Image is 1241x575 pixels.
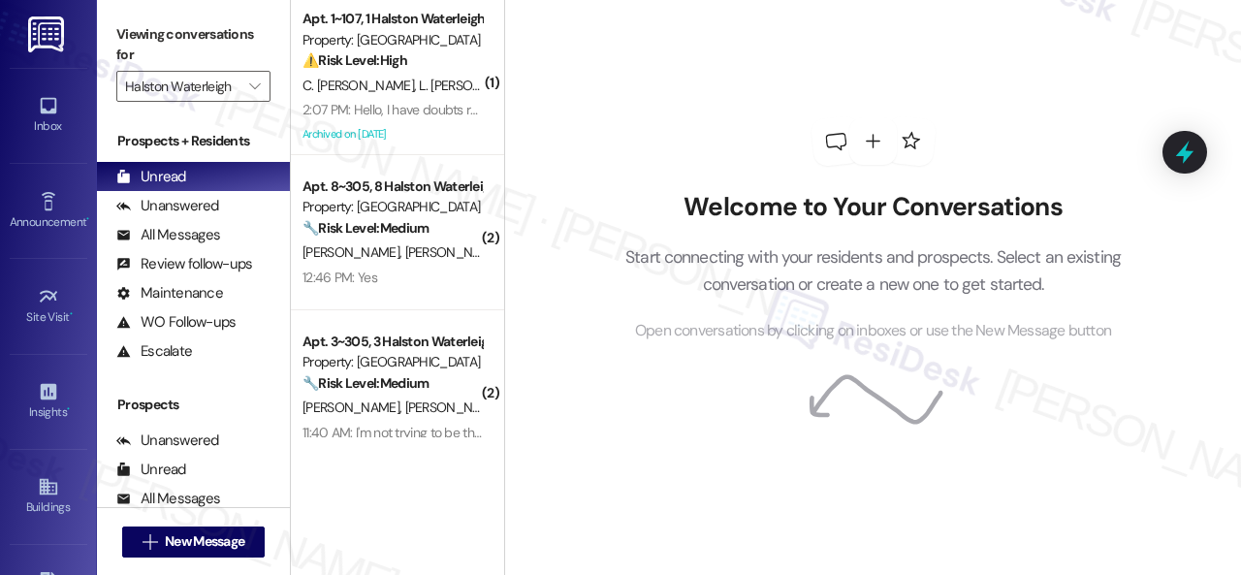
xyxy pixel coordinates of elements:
span: New Message [165,531,244,552]
a: Insights • [10,375,87,428]
p: Start connecting with your residents and prospects. Select an existing conversation or create a n... [596,243,1151,299]
strong: 🔧 Risk Level: Medium [302,219,429,237]
span: [PERSON_NAME] [405,243,502,261]
span: • [86,212,89,226]
input: All communities [125,71,239,102]
span: [PERSON_NAME] [PERSON_NAME] [PERSON_NAME] [405,399,702,416]
i:  [249,79,260,94]
div: All Messages [116,489,220,509]
div: Apt. 3~305, 3 Halston Waterleigh [302,332,482,352]
div: Apt. 1~107, 1 Halston Waterleigh [302,9,482,29]
div: Archived on [DATE] [301,122,484,146]
div: Review follow-ups [116,254,252,274]
span: • [70,307,73,321]
span: [PERSON_NAME] [302,243,405,261]
div: Prospects + Residents [97,131,290,151]
div: Property: [GEOGRAPHIC_DATA] [302,30,482,50]
h2: Welcome to Your Conversations [596,192,1151,223]
span: Open conversations by clicking on inboxes or use the New Message button [635,319,1111,343]
span: [PERSON_NAME] [302,399,405,416]
div: Maintenance [116,283,223,303]
div: Unanswered [116,431,219,451]
span: C. [PERSON_NAME] [302,77,419,94]
div: WO Follow-ups [116,312,236,333]
strong: ⚠️ Risk Level: High [302,51,407,69]
button: New Message [122,527,266,558]
div: Property: [GEOGRAPHIC_DATA] [302,352,482,372]
div: Property: [GEOGRAPHIC_DATA] [302,197,482,217]
strong: 🔧 Risk Level: Medium [302,374,429,392]
a: Buildings [10,470,87,523]
span: L. [PERSON_NAME] [419,77,527,94]
div: All Messages [116,225,220,245]
div: Unread [116,460,186,480]
div: Unread [116,167,186,187]
img: ResiDesk Logo [28,16,68,52]
a: Inbox [10,89,87,142]
i:  [143,534,157,550]
a: Site Visit • [10,280,87,333]
span: • [67,402,70,416]
div: Apt. 8~305, 8 Halston Waterleigh [302,176,482,197]
div: Prospects [97,395,290,415]
div: Escalate [116,341,192,362]
div: Unanswered [116,196,219,216]
div: 12:46 PM: Yes [302,269,377,286]
label: Viewing conversations for [116,19,270,71]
